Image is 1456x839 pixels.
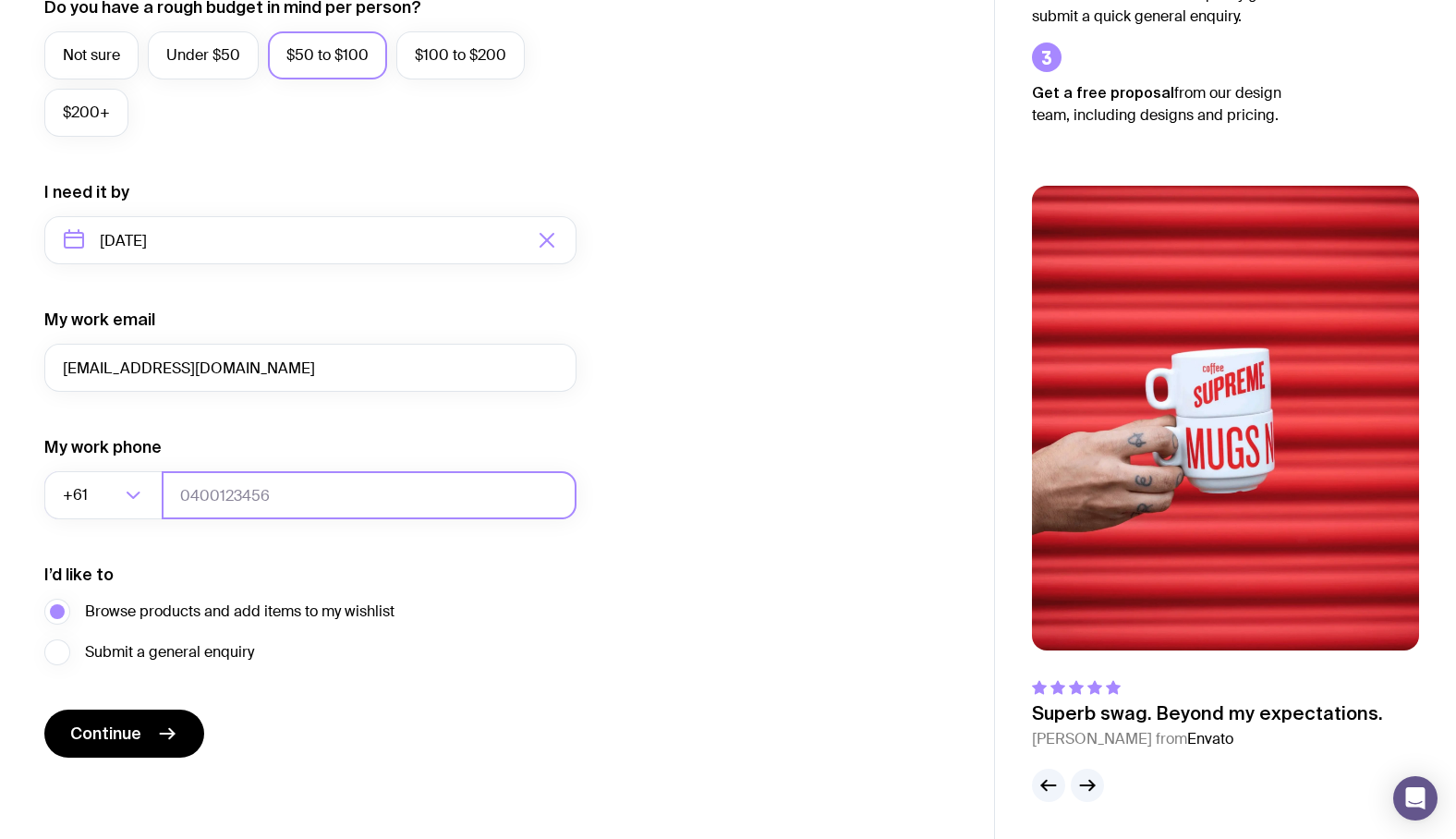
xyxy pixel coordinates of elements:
[44,710,204,758] button: Continue
[70,723,141,745] span: Continue
[85,641,254,663] span: Submit a general enquiry
[148,31,259,79] label: Under $50
[44,31,139,79] label: Not sure
[1032,702,1383,724] p: Superb swag. Beyond my expectations.
[1032,728,1383,750] cite: [PERSON_NAME] from
[1032,81,1309,127] p: from our design team, including designs and pricing.
[1032,84,1174,101] strong: Get a free proposal
[1393,776,1438,821] div: Open Intercom Messenger
[44,89,128,137] label: $200+
[44,344,576,392] input: you@email.com
[268,31,387,79] label: $50 to $100
[91,471,120,519] input: Search for option
[44,436,162,458] label: My work phone
[63,471,91,519] span: +61
[162,471,576,519] input: 0400123456
[1187,729,1233,748] span: Envato
[44,471,163,519] div: Search for option
[85,601,394,623] span: Browse products and add items to my wishlist
[44,564,114,586] label: I’d like to
[396,31,525,79] label: $100 to $200
[44,181,129,203] label: I need it by
[44,216,576,264] input: Select a target date
[44,309,155,331] label: My work email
